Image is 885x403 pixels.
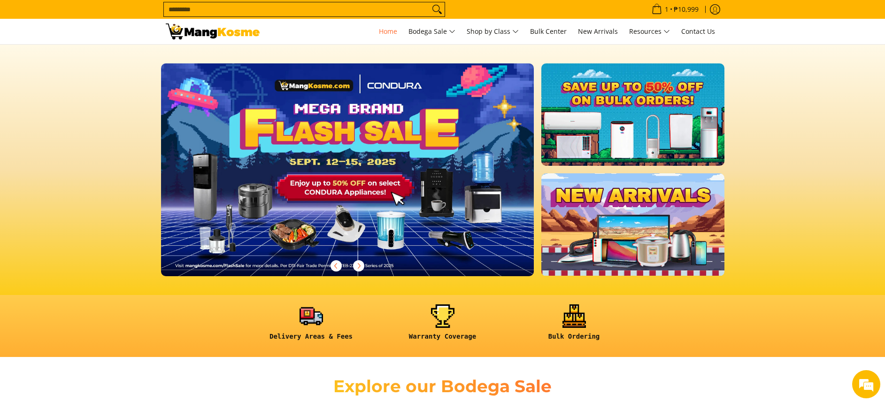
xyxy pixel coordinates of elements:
[408,26,455,38] span: Bodega Sale
[430,2,445,16] button: Search
[250,304,372,348] a: <h6><strong>Delivery Areas & Fees</strong></h6>
[672,6,700,13] span: ₱10,999
[677,19,720,44] a: Contact Us
[530,27,567,36] span: Bulk Center
[382,304,504,348] a: <h6><strong>Warranty Coverage</strong></h6>
[467,26,519,38] span: Shop by Class
[573,19,623,44] a: New Arrivals
[578,27,618,36] span: New Arrivals
[404,19,460,44] a: Bodega Sale
[307,376,579,397] h2: Explore our Bodega Sale
[374,19,402,44] a: Home
[525,19,571,44] a: Bulk Center
[166,23,260,39] img: Mang Kosme: Your Home Appliances Warehouse Sale Partner!
[462,19,523,44] a: Shop by Class
[326,256,346,276] button: Previous
[161,63,534,276] img: Desktop homepage 29339654 2507 42fb b9ff a0650d39e9ed
[348,256,369,276] button: Next
[649,4,701,15] span: •
[681,27,715,36] span: Contact Us
[379,27,397,36] span: Home
[624,19,675,44] a: Resources
[269,19,720,44] nav: Main Menu
[513,304,635,348] a: <h6><strong>Bulk Ordering</strong></h6>
[629,26,670,38] span: Resources
[663,6,670,13] span: 1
